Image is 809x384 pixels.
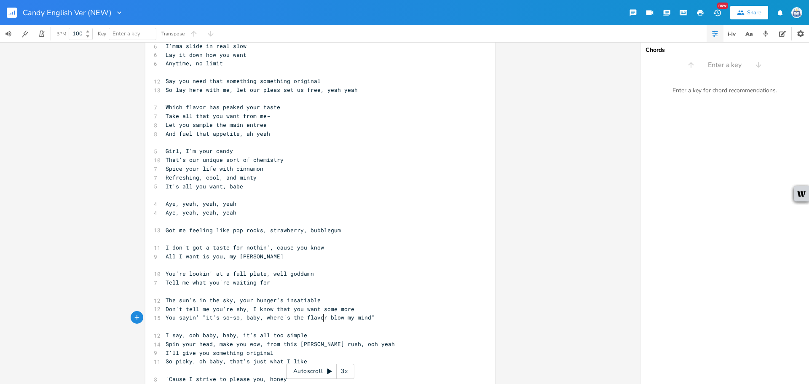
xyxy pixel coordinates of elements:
span: 'Cause I strive to please you, honey [166,375,287,383]
span: So lay here with me, let our pleas set us free, yeah yeah [166,86,358,94]
div: Enter a key for chord recommendations. [640,82,809,99]
span: Got me feeling like pop rocks, strawberry, bubblegum [166,226,341,234]
span: It's all you want, babe [166,183,243,190]
span: That's our unique sort of chemistry [166,156,284,164]
span: I'mma slide in real slow [166,42,246,50]
span: Aye, yeah, yeah, yeah [166,209,236,216]
span: Girl, I'm your candy [166,147,233,155]
div: 3x [337,364,352,379]
div: Share [747,9,761,16]
span: So picky, oh baby, that's just what I like [166,357,307,365]
div: Key [98,31,106,36]
button: Share [730,6,768,19]
span: You're lookin' at a full plate, well goddamn [166,270,314,277]
img: Sign In [791,7,802,18]
span: Lay it down how you want [166,51,246,59]
span: I don't got a taste for nothin', cause you know [166,244,324,251]
span: Anytime, no limit [166,59,223,67]
div: Autoscroll [286,364,354,379]
span: Aye, yeah, yeah, yeah [166,200,236,207]
span: Enter a key [113,30,140,38]
span: Let you sample the main entree [166,121,267,129]
span: Which flavor has peaked your taste [166,103,280,111]
div: Chords [646,47,804,53]
button: New [709,5,726,20]
span: Spice your life with cinnamon [166,165,263,172]
span: You sayin' "it's so-so, baby, where's the flavor blow my mind" [166,314,375,321]
span: Enter a key [708,60,742,70]
span: I'll give you something original [166,349,273,357]
span: Candy English Ver (NEW) [23,9,112,16]
span: Don't tell me you're shy, I know that you want some more [166,305,354,313]
span: I say, ooh baby, baby, it's all too simple [166,331,307,339]
span: The sun's in the sky, your hunger's insatiable [166,296,321,304]
span: Spin your head, make you wow, from this [PERSON_NAME] rush, ooh yeah [166,340,395,348]
span: All I want is you, my [PERSON_NAME] [166,252,284,260]
div: BPM [56,32,66,36]
span: And fuel that appetite, ah yeah [166,130,270,137]
div: Transpose [161,31,185,36]
div: New [717,3,728,9]
span: Tell me what you're waiting for [166,279,270,286]
span: Refreshing, cool, and minty [166,174,257,181]
span: Say you need that something something original [166,77,321,85]
span: Take all that you want from me~ [166,112,270,120]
